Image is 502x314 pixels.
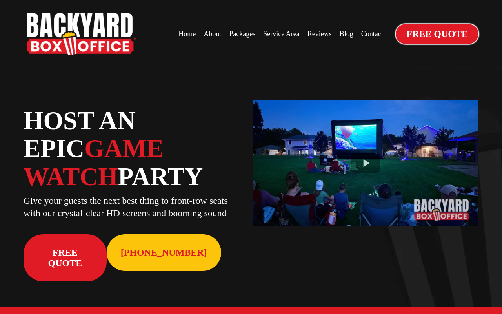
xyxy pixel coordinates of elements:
[337,26,356,42] a: Blog
[24,134,164,191] span: Game Watch
[24,234,107,281] a: Free Quote
[27,13,136,55] img: Backyard Box Office
[121,247,207,258] span: [PHONE_NUMBER]
[261,26,302,42] a: Service Area
[176,26,198,42] a: Home
[24,107,249,191] h1: Host An Epic Party
[24,195,233,219] p: Give your guests the next best thing to front-row seats with our crystal-clear HD screens and boo...
[406,29,468,39] span: Free Quote
[201,26,224,42] a: About
[305,26,334,42] a: Reviews
[396,24,478,44] a: Free Quote
[38,247,93,268] span: Free Quote
[107,234,221,271] a: 913-214-1202
[27,13,136,55] a: https://www.backyardboxoffice.com
[359,26,386,42] a: Contact
[227,26,258,42] a: Packages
